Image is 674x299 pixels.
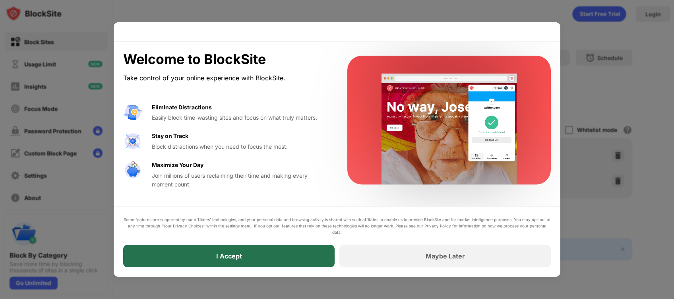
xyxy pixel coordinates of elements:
div: Welcome to BlockSite [123,51,328,68]
img: value-avoid-distractions.svg [123,103,142,122]
div: Some features are supported by our affiliates’ technologies, and your personal data and browsing ... [123,216,551,235]
img: value-safe-time.svg [123,161,142,180]
div: Block distractions when you need to focus the most. [152,142,328,151]
a: Privacy Policy [424,223,451,228]
img: value-focus.svg [123,132,142,151]
div: Maximize Your Day [152,161,203,169]
div: Maybe Later [426,252,465,260]
div: Join millions of users reclaiming their time and making every moment count. [152,171,328,189]
div: I Accept [216,252,242,260]
div: Easily block time-wasting sites and focus on what truly matters. [152,113,328,122]
div: Eliminate Distractions [152,103,212,112]
div: Stay on Track [152,132,188,140]
div: Take control of your online experience with BlockSite. [123,72,328,84]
